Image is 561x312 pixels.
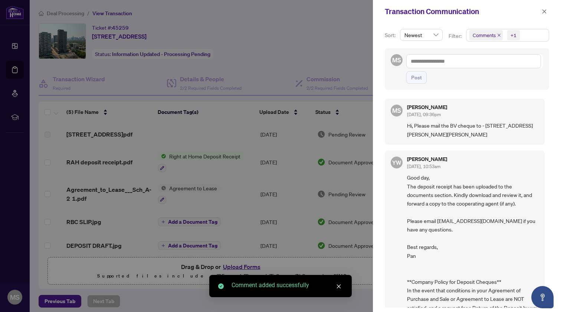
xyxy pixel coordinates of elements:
p: Filter: [449,32,463,40]
span: YW [392,158,401,167]
span: Hi, Please mail the BV cheque to - [STREET_ADDRESS][PERSON_NAME][PERSON_NAME] [407,121,539,139]
span: check-circle [218,283,224,289]
span: close [497,33,501,37]
span: close [542,9,547,14]
div: Transaction Communication [385,6,539,17]
span: MS [392,106,401,115]
button: Open asap [531,286,554,308]
p: Sort: [385,31,397,39]
a: Close [335,282,343,290]
h5: [PERSON_NAME] [407,105,447,110]
span: close [336,284,341,289]
span: Newest [404,29,438,40]
div: +1 [511,32,516,39]
span: MS [392,55,401,65]
span: [DATE], 09:36pm [407,112,441,117]
button: Post [406,71,427,84]
div: Comment added successfully [232,281,343,290]
span: Comments [469,30,503,40]
span: Comments [473,32,496,39]
h5: [PERSON_NAME] [407,157,447,162]
span: [DATE], 10:53am [407,164,440,169]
